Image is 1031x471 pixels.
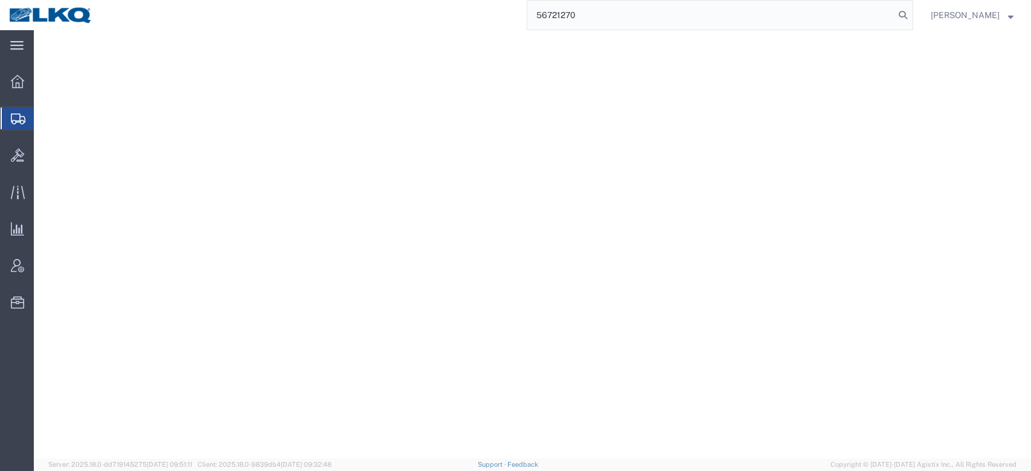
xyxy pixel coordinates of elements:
[930,8,1014,22] button: [PERSON_NAME]
[507,461,538,468] a: Feedback
[198,461,332,468] span: Client: 2025.18.0-9839db4
[478,461,508,468] a: Support
[281,461,332,468] span: [DATE] 09:32:48
[34,30,1031,458] iframe: FS Legacy Container
[830,460,1017,470] span: Copyright © [DATE]-[DATE] Agistix Inc., All Rights Reserved
[147,461,192,468] span: [DATE] 09:51:11
[527,1,894,30] input: Search for shipment number, reference number
[931,8,1000,22] span: Matt Harvey
[48,461,192,468] span: Server: 2025.18.0-dd719145275
[8,6,93,24] img: logo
